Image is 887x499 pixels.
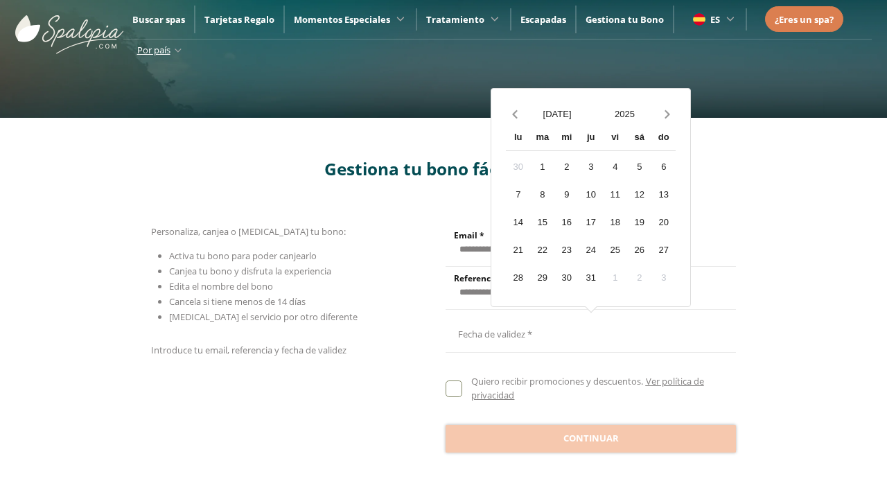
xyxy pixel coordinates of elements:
a: Escapadas [520,13,566,26]
span: Quiero recibir promociones y descuentos. [471,375,643,387]
a: Buscar spas [132,13,185,26]
a: Tarjetas Regalo [204,13,274,26]
span: Personaliza, canjea o [MEDICAL_DATA] tu bono: [151,225,346,238]
span: Introduce tu email, referencia y fecha de validez [151,344,346,356]
span: ¿Eres un spa? [775,13,834,26]
span: Por país [137,44,170,56]
span: Continuar [563,432,619,446]
img: ImgLogoSpalopia.BvClDcEz.svg [15,1,123,54]
a: Ver política de privacidad [471,375,703,401]
a: ¿Eres un spa? [775,12,834,27]
span: Edita el nombre del bono [169,280,273,292]
span: Canjea tu bono y disfruta la experiencia [169,265,331,277]
span: Cancela si tiene menos de 14 días [169,295,306,308]
a: Gestiona tu Bono [586,13,664,26]
span: [MEDICAL_DATA] el servicio por otro diferente [169,310,358,323]
button: Continuar [446,425,736,453]
span: Activa tu bono para poder canjearlo [169,249,317,262]
span: Gestiona tu bono fácilmente [324,157,563,180]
